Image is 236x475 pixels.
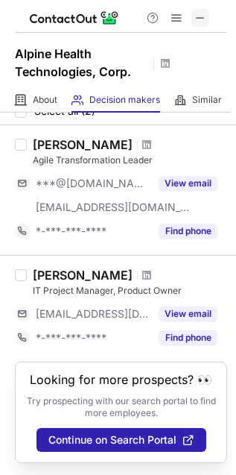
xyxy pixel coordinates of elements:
[36,428,206,452] button: Continue on Search Portal
[33,268,133,283] div: [PERSON_NAME]
[36,307,150,321] span: [EMAIL_ADDRESS][DOMAIN_NAME]
[36,177,150,190] span: ***@[DOMAIN_NAME]
[192,94,222,106] span: Similar
[89,94,160,106] span: Decision makers
[33,154,227,167] div: Agile Transformation Leader
[33,137,133,152] div: [PERSON_NAME]
[33,94,57,106] span: About
[48,434,176,446] span: Continue on Search Portal
[15,45,149,81] h1: Alpine Health Technologies, Corp.
[33,284,227,298] div: IT Project Manager, Product Owner
[26,395,216,419] p: Try prospecting with our search portal to find more employees.
[159,176,217,191] button: Reveal Button
[36,201,191,214] span: [EMAIL_ADDRESS][DOMAIN_NAME]
[30,9,119,27] img: ContactOut v5.3.10
[159,306,217,321] button: Reveal Button
[30,373,212,386] header: Looking for more prospects? 👀
[159,330,217,345] button: Reveal Button
[159,224,217,239] button: Reveal Button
